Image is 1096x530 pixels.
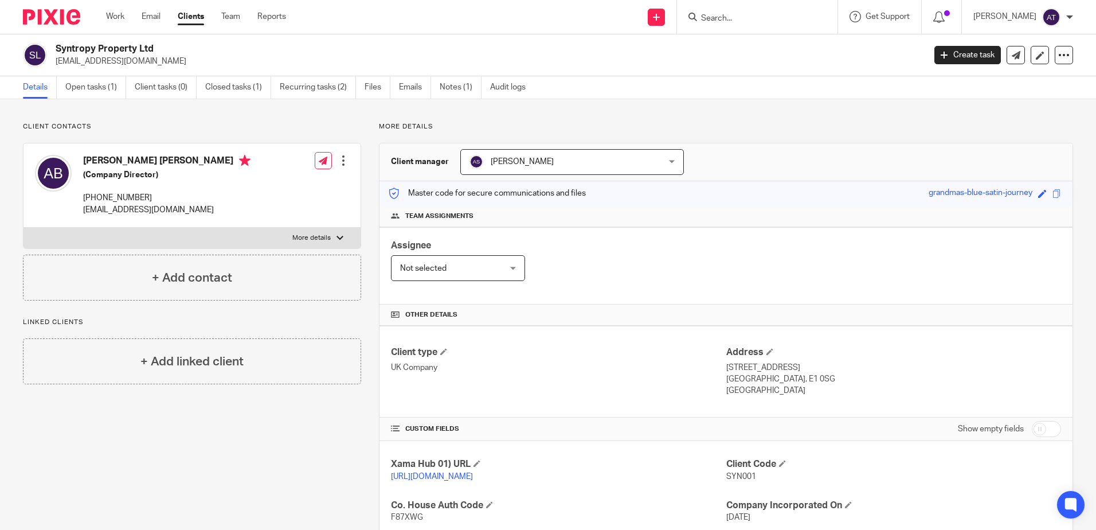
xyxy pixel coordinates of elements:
a: Email [142,11,161,22]
img: Pixie [23,9,80,25]
img: svg%3E [35,155,72,192]
a: Recurring tasks (2) [280,76,356,99]
label: Show empty fields [958,423,1024,435]
img: svg%3E [23,43,47,67]
h4: [PERSON_NAME] [PERSON_NAME] [83,155,250,169]
span: [PERSON_NAME] [491,158,554,166]
span: Not selected [400,264,447,272]
a: Notes (1) [440,76,482,99]
a: Emails [399,76,431,99]
a: Work [106,11,124,22]
p: [GEOGRAPHIC_DATA] [726,385,1061,396]
h4: Client Code [726,458,1061,470]
h4: Client type [391,346,726,358]
p: [GEOGRAPHIC_DATA], E1 0SG [726,373,1061,385]
p: More details [292,233,331,243]
span: Assignee [391,241,431,250]
a: Open tasks (1) [65,76,126,99]
span: SYN001 [726,473,756,481]
span: F87XWG [391,513,423,521]
img: svg%3E [469,155,483,169]
span: Team assignments [405,212,473,221]
span: Get Support [866,13,910,21]
a: Client tasks (0) [135,76,197,99]
h4: Xama Hub 01) URL [391,458,726,470]
i: Primary [239,155,250,166]
span: Other details [405,310,457,319]
p: [STREET_ADDRESS] [726,362,1061,373]
input: Search [700,14,803,24]
a: Closed tasks (1) [205,76,271,99]
p: [EMAIL_ADDRESS][DOMAIN_NAME] [83,204,250,216]
a: Create task [934,46,1001,64]
p: Master code for secure communications and files [388,188,586,199]
a: Audit logs [490,76,534,99]
h5: (Company Director) [83,169,250,181]
a: Clients [178,11,204,22]
h4: Co. House Auth Code [391,500,726,512]
h3: Client manager [391,156,449,167]
p: [EMAIL_ADDRESS][DOMAIN_NAME] [56,56,917,67]
h2: Syntropy Property Ltd [56,43,745,55]
a: Reports [257,11,286,22]
h4: + Add linked client [140,353,244,371]
img: svg%3E [1042,8,1060,26]
a: Details [23,76,57,99]
h4: + Add contact [152,269,232,287]
a: Files [365,76,390,99]
span: [DATE] [726,513,750,521]
div: grandmas-blue-satin-journey [929,187,1032,200]
h4: CUSTOM FIELDS [391,424,726,434]
p: Client contacts [23,122,361,131]
p: [PHONE_NUMBER] [83,192,250,204]
h4: Address [726,346,1061,358]
p: More details [379,122,1073,131]
a: Team [221,11,240,22]
a: [URL][DOMAIN_NAME] [391,473,473,481]
p: UK Company [391,362,726,373]
h4: Company Incorporated On [726,500,1061,512]
p: [PERSON_NAME] [973,11,1036,22]
p: Linked clients [23,318,361,327]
